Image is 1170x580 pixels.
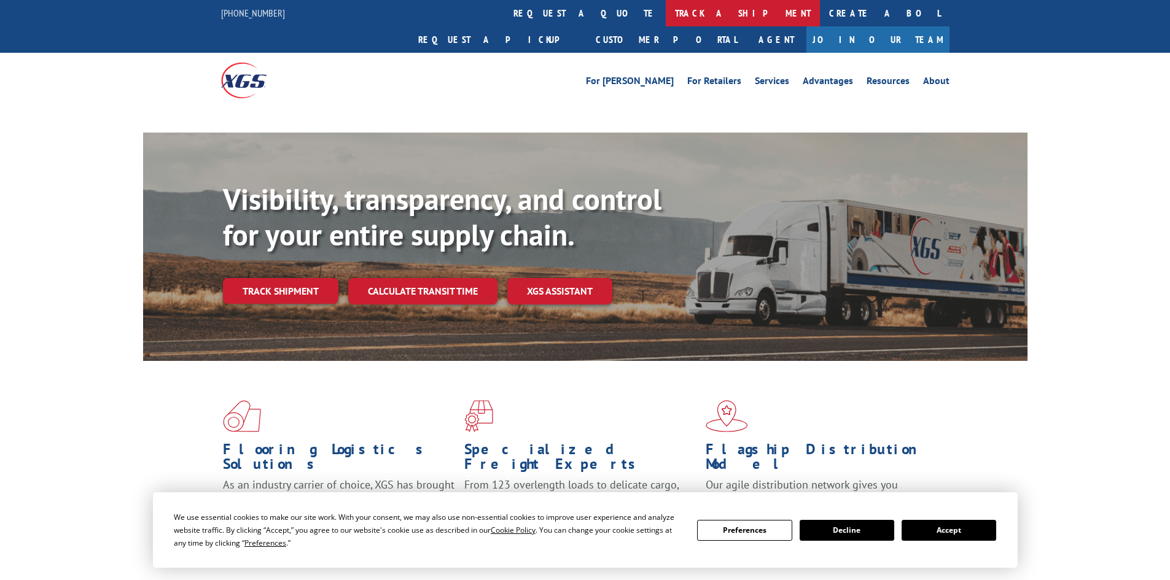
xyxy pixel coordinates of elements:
h1: Flooring Logistics Solutions [223,442,455,478]
a: About [923,76,950,90]
a: For [PERSON_NAME] [586,76,674,90]
a: Track shipment [223,278,338,304]
div: We use essential cookies to make our site work. With your consent, we may also use non-essential ... [174,511,682,549]
a: Join Our Team [806,26,950,53]
p: From 123 overlength loads to delicate cargo, our experienced staff knows the best way to move you... [464,478,696,532]
span: Cookie Policy [491,525,536,535]
a: For Retailers [687,76,741,90]
h1: Specialized Freight Experts [464,442,696,478]
img: xgs-icon-flagship-distribution-model-red [706,400,748,432]
a: Calculate transit time [348,278,497,304]
span: Preferences [244,538,286,548]
img: xgs-icon-focused-on-flooring-red [464,400,493,432]
a: Services [755,76,789,90]
a: XGS ASSISTANT [507,278,612,304]
h1: Flagship Distribution Model [706,442,938,478]
b: Visibility, transparency, and control for your entire supply chain. [223,180,661,253]
a: Resources [867,76,910,90]
button: Decline [800,520,894,541]
a: Advantages [803,76,853,90]
img: xgs-icon-total-supply-chain-intelligence-red [223,400,261,432]
div: Cookie Consent Prompt [153,492,1018,568]
a: Customer Portal [587,26,746,53]
span: Our agile distribution network gives you nationwide inventory management on demand. [706,478,932,506]
button: Preferences [697,520,792,541]
a: Request a pickup [409,26,587,53]
a: [PHONE_NUMBER] [221,7,285,19]
a: Agent [746,26,806,53]
span: As an industry carrier of choice, XGS has brought innovation and dedication to flooring logistics... [223,478,454,521]
button: Accept [902,520,996,541]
